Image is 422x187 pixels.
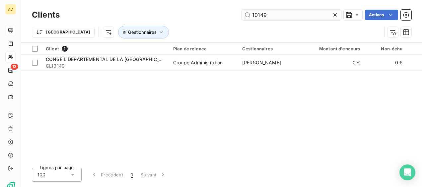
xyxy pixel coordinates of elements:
span: Client [46,46,59,51]
button: Précédent [87,168,127,182]
span: CL10149 [46,63,165,69]
div: Non-échu [368,46,403,51]
span: [PERSON_NAME] [242,60,281,65]
span: Gestionnaires [128,30,157,35]
span: 1 [62,46,68,52]
div: Open Intercom Messenger [399,164,415,180]
div: Plan de relance [173,46,234,51]
input: Rechercher [242,10,341,20]
button: Actions [365,10,398,20]
h3: Clients [32,9,60,21]
button: Suivant [137,168,170,182]
span: CONSEIL DEPARTEMENTAL DE LA [GEOGRAPHIC_DATA] [46,56,173,62]
div: Gestionnaires [242,46,303,51]
button: Gestionnaires [118,26,169,38]
div: Groupe Administration [173,59,223,66]
td: 0 € [364,55,407,71]
button: [GEOGRAPHIC_DATA] [32,27,95,37]
td: 0 € [307,55,364,71]
span: 100 [37,171,45,178]
span: 1 [131,171,133,178]
span: 13 [11,64,18,70]
div: Montant d'encours [311,46,360,51]
button: 1 [127,168,137,182]
div: AD [5,4,16,15]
